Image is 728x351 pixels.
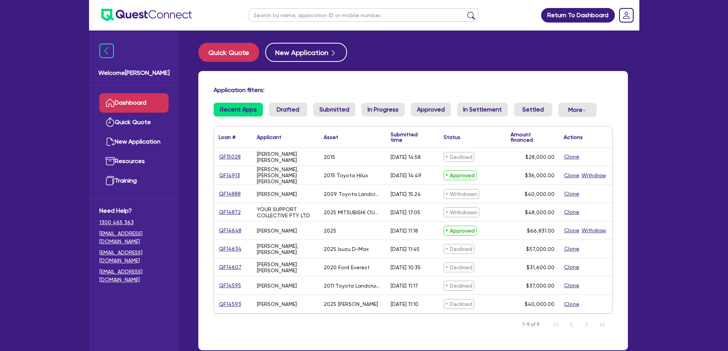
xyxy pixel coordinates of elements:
span: $57,000.00 [526,246,555,252]
a: [EMAIL_ADDRESS][DOMAIN_NAME] [99,268,169,284]
button: Clone [564,152,580,161]
a: In Progress [362,103,405,116]
button: Clone [564,244,580,253]
span: $31,600.00 [527,264,555,270]
img: icon-menu-close [99,44,114,58]
span: Withdrawn [444,207,479,217]
span: Welcome [PERSON_NAME] [98,68,170,78]
div: [PERSON_NAME] [257,228,297,234]
a: QF14593 [219,300,242,309]
button: Clone [564,171,580,180]
div: [PERSON_NAME] [PERSON_NAME] [257,261,315,273]
button: Previous Page [564,317,579,332]
div: [DATE] 11:10 [391,301,418,307]
div: Applicant [257,134,281,140]
div: [DATE] 15:24 [391,191,421,197]
a: Drafted [269,103,307,116]
span: Declined [444,244,474,254]
div: 2009 Toyota Landcruiser GXL [324,191,381,197]
a: Training [99,171,169,191]
button: Last Page [594,317,610,332]
span: Declined [444,262,474,272]
div: Status [444,134,460,140]
div: [DATE] 11:18 [391,228,418,234]
a: [EMAIL_ADDRESS][DOMAIN_NAME] [99,249,169,265]
a: QF14595 [219,281,242,290]
div: Loan # [219,134,235,140]
h4: Application filters: [214,86,613,94]
div: 2025 [324,228,336,234]
button: New Application [265,43,347,62]
span: $40,000.00 [525,301,555,307]
a: Submitted [313,103,355,116]
div: [PERSON_NAME], [PERSON_NAME] [257,243,315,255]
div: [DATE] 14:49 [391,172,422,178]
span: 1-9 of 9 [522,321,539,328]
button: Clone [564,208,580,217]
div: [PERSON_NAME] [257,191,297,197]
a: Resources [99,152,169,171]
a: Approved [411,103,451,116]
button: Clone [564,281,580,290]
img: new-application [105,137,115,146]
div: 2025 [PERSON_NAME] [324,301,378,307]
div: Asset [324,134,338,140]
a: Dashboard [99,93,169,113]
div: Amount financed [511,132,555,142]
div: 2011 Toyota Landcruiser [324,283,381,289]
div: Actions [564,134,583,140]
button: Dropdown toggle [558,103,597,117]
span: Approved [444,226,477,236]
span: $48,000.00 [525,209,555,215]
img: training [105,176,115,185]
button: Clone [564,300,580,309]
img: quick-quote [105,118,115,127]
a: Dropdown toggle [616,5,636,25]
span: $37,000.00 [526,283,555,289]
a: New Application [99,132,169,152]
button: Quick Quote [198,43,259,62]
span: Approved [444,170,477,180]
div: [DATE] 14:58 [391,154,421,160]
div: [DATE] 17:05 [391,209,420,215]
button: Withdraw [581,226,606,235]
span: Declined [444,299,474,309]
span: $28,000.00 [525,154,555,160]
a: QF14888 [219,189,241,198]
div: YOUR SUPPORT COLLECTIVE PTY LTD [257,206,315,218]
div: [DATE] 11:45 [391,246,420,252]
span: Need Help? [99,206,169,215]
div: [PERSON_NAME] [257,301,297,307]
a: QF14607 [219,263,242,272]
a: [EMAIL_ADDRESS][DOMAIN_NAME] [99,230,169,246]
tcxspan: Call 1300 465 363 via 3CX [99,219,134,225]
img: resources [105,157,115,166]
a: In Settlement [457,103,508,116]
button: Clone [564,189,580,198]
span: $36,000.00 [525,172,555,178]
button: Next Page [579,317,594,332]
a: QF14872 [219,208,241,217]
a: Return To Dashboard [541,8,615,23]
a: QF14634 [219,244,242,253]
button: Clone [564,263,580,272]
div: 2025 Isuzu D-Max [324,246,369,252]
span: $40,000.00 [525,191,555,197]
div: [PERSON_NAME] [PERSON_NAME] [257,151,315,163]
a: QF15028 [219,152,241,161]
div: 2020 Ford Everest [324,264,370,270]
div: Submitted time [391,132,428,142]
a: Quick Quote [198,43,265,62]
div: 2025 MITSUBISHI OUTLANDER [324,209,381,215]
button: Clone [564,226,580,235]
span: Declined [444,152,474,162]
a: Recent Apps [214,103,263,116]
input: Search by name, application ID or mobile number... [249,8,478,22]
button: Withdraw [581,171,606,180]
a: Settled [514,103,552,116]
span: Withdrawn [444,189,479,199]
div: [DATE] 11:17 [391,283,418,289]
div: [PERSON_NAME], [PERSON_NAME] [PERSON_NAME] [257,166,315,184]
div: 2015 [324,154,335,160]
